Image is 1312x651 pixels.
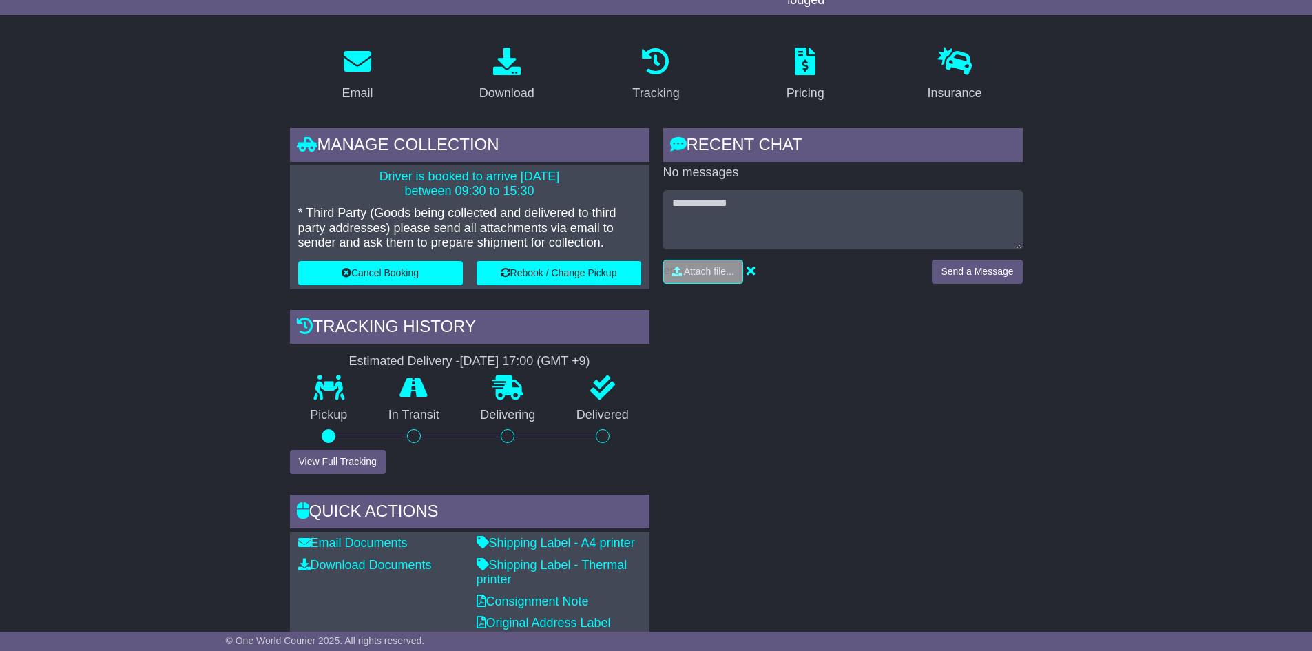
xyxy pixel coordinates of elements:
[290,354,649,369] div: Estimated Delivery -
[290,450,386,474] button: View Full Tracking
[470,43,543,107] a: Download
[298,558,432,572] a: Download Documents
[632,84,679,103] div: Tracking
[778,43,833,107] a: Pricing
[919,43,991,107] a: Insurance
[932,260,1022,284] button: Send a Message
[663,165,1023,180] p: No messages
[290,495,649,532] div: Quick Actions
[623,43,688,107] a: Tracking
[477,616,611,630] a: Original Address Label
[787,84,824,103] div: Pricing
[479,84,534,103] div: Download
[290,408,368,423] p: Pickup
[290,310,649,347] div: Tracking history
[368,408,460,423] p: In Transit
[290,128,649,165] div: Manage collection
[333,43,382,107] a: Email
[460,354,590,369] div: [DATE] 17:00 (GMT +9)
[556,408,649,423] p: Delivered
[460,408,556,423] p: Delivering
[477,261,641,285] button: Rebook / Change Pickup
[298,536,408,550] a: Email Documents
[663,128,1023,165] div: RECENT CHAT
[226,635,425,646] span: © One World Courier 2025. All rights reserved.
[298,206,641,251] p: * Third Party (Goods being collected and delivered to third party addresses) please send all atta...
[298,169,641,199] p: Driver is booked to arrive [DATE] between 09:30 to 15:30
[477,595,589,608] a: Consignment Note
[298,261,463,285] button: Cancel Booking
[477,558,627,587] a: Shipping Label - Thermal printer
[342,84,373,103] div: Email
[928,84,982,103] div: Insurance
[477,536,635,550] a: Shipping Label - A4 printer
